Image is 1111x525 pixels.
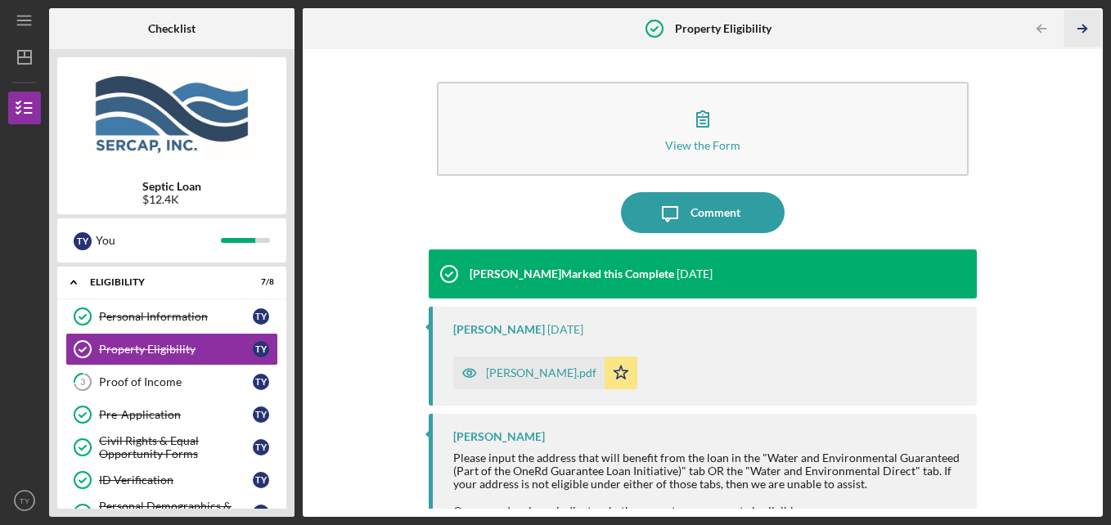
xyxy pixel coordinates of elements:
[90,277,233,287] div: Eligibility
[437,82,969,176] button: View the Form
[453,357,637,389] button: [PERSON_NAME].pdf
[486,366,596,379] div: [PERSON_NAME].pdf
[148,22,196,35] b: Checklist
[142,180,201,193] b: Septic Loan
[74,232,92,250] div: T Y
[65,431,278,464] a: Civil Rights & Equal Opportunity FormsTY
[253,374,269,390] div: T Y
[253,341,269,357] div: T Y
[547,323,583,336] time: 2025-04-16 13:18
[57,65,286,164] img: Product logo
[96,227,221,254] div: You
[453,323,545,336] div: [PERSON_NAME]
[20,496,30,505] text: TY
[677,267,713,280] time: 2025-04-16 13:18
[453,505,961,518] div: Once you do, please indicate whether or not your property is eligible.
[453,451,961,491] div: Please input the address that will benefit from the loan in the "Water and Environmental Guarante...
[65,464,278,496] a: ID VerificationTY
[65,366,278,398] a: 3Proof of IncomeTY
[65,398,278,431] a: Pre-ApplicationTY
[99,408,253,421] div: Pre-Application
[253,308,269,325] div: T Y
[65,300,278,333] a: Personal InformationTY
[99,473,253,487] div: ID Verification
[99,343,253,356] div: Property Eligibility
[8,484,41,517] button: TY
[253,406,269,423] div: T Y
[65,333,278,366] a: Property EligibilityTY
[99,310,253,323] div: Personal Information
[621,192,785,233] button: Comment
[80,377,85,388] tspan: 3
[245,277,274,287] div: 7 / 8
[453,430,545,443] div: [PERSON_NAME]
[99,375,253,388] div: Proof of Income
[253,439,269,455] div: T Y
[675,22,771,35] b: Property Eligibility
[253,505,269,521] div: T Y
[99,434,253,460] div: Civil Rights & Equal Opportunity Forms
[690,192,740,233] div: Comment
[253,472,269,488] div: T Y
[142,193,201,206] div: $12.4K
[470,267,674,280] div: [PERSON_NAME] Marked this Complete
[665,139,740,151] div: View the Form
